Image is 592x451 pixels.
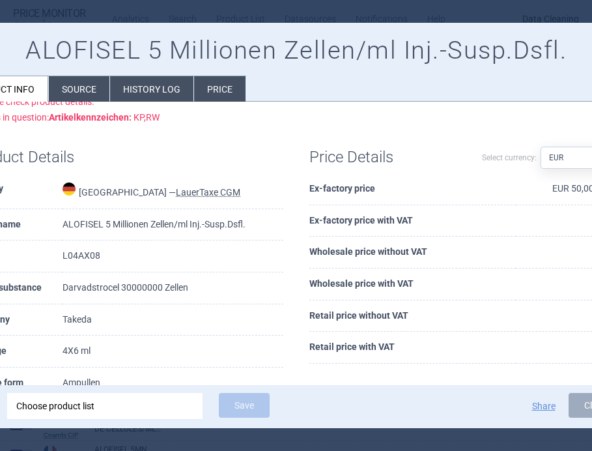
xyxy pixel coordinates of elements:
div: Choose product list [16,393,193,419]
td: Darvadstrocel 30000000 Zellen [63,272,283,304]
td: ALOFISEL 5 Millionen Zellen/ml Inj.-Susp.Dsfl. [63,209,283,241]
abbr: LauerTaxe CGM — Complex database for German drug information provided by commercial provider CGM ... [176,187,240,197]
button: Save [219,393,270,418]
th: Retail price with VAT [309,332,516,364]
strong: Artikelkennzeichen : [49,112,132,123]
button: Share [532,401,556,411]
td: 4X6 ml [63,336,283,368]
div: Choose product list [7,393,203,419]
li: History log [110,76,193,102]
th: Retail price without VAT [309,300,516,332]
th: Ex-factory price with VAT [309,205,516,237]
th: Wholesale price without VAT [309,237,516,269]
li: Price [194,76,246,102]
td: [GEOGRAPHIC_DATA] — [63,173,283,209]
td: Takeda [63,304,283,336]
span: KP,RW [49,112,160,123]
label: Select currency: [482,147,537,169]
th: Ex-factory price [309,173,516,205]
img: Germany [63,182,76,196]
th: Wholesale price with VAT [309,269,516,300]
td: Ampullen [63,368,283,400]
h1: Price Details [309,148,466,167]
td: L04AX08 [63,240,283,272]
li: Source [49,76,109,102]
